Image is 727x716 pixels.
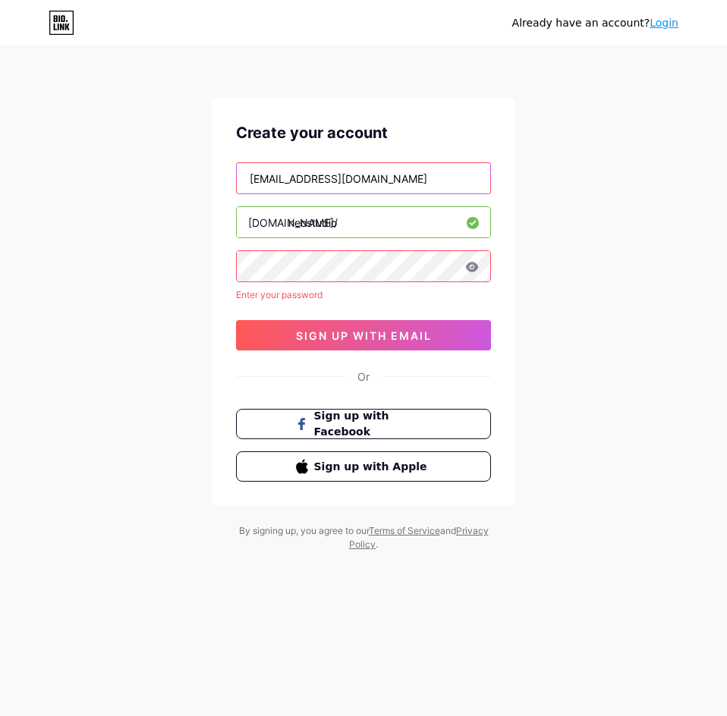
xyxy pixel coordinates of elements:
div: Already have an account? [512,15,678,31]
button: Sign up with Apple [236,451,491,482]
a: Terms of Service [369,525,440,536]
div: By signing up, you agree to our and . [234,524,493,551]
div: Enter your password [236,288,491,302]
button: Sign up with Facebook [236,409,491,439]
span: sign up with email [296,329,432,342]
input: Email [237,163,490,193]
span: Sign up with Facebook [314,408,432,440]
button: sign up with email [236,320,491,350]
span: Sign up with Apple [314,459,432,475]
div: [DOMAIN_NAME]/ [248,215,338,231]
div: Or [357,369,370,385]
a: Login [650,17,678,29]
input: username [237,207,490,237]
div: Create your account [236,121,491,144]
